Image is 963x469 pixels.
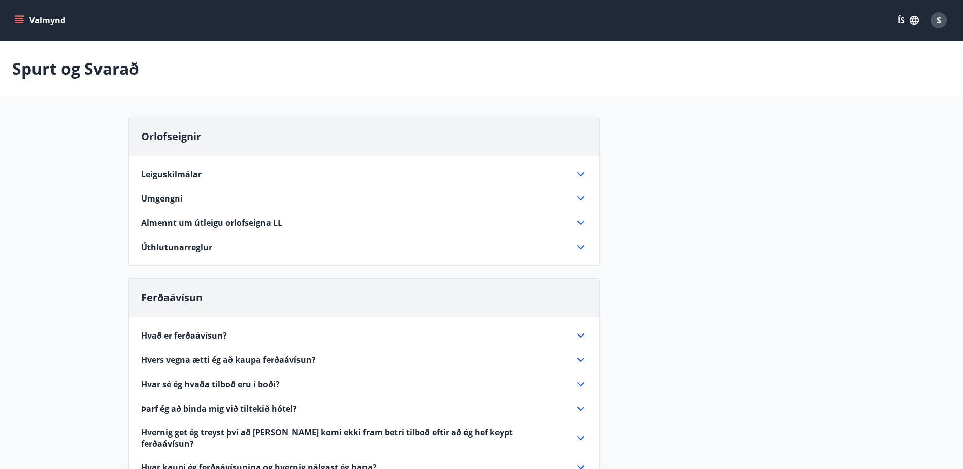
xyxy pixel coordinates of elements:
span: Umgengni [141,193,183,204]
button: ÍS [892,11,924,29]
button: S [926,8,951,32]
div: Hvers vegna ætti ég að kaupa ferðaávísun? [141,354,587,366]
span: Þarf ég að binda mig við tiltekið hótel? [141,403,297,414]
div: Hvernig get ég treyst því að [PERSON_NAME] komi ekki fram betri tilboð eftir að ég hef keypt ferð... [141,427,587,449]
div: Hvar sé ég hvaða tilboð eru í boði? [141,378,587,390]
span: S [937,15,941,26]
button: menu [12,11,70,29]
span: Hvar sé ég hvaða tilboð eru í boði? [141,379,280,390]
div: Leiguskilmálar [141,168,587,180]
span: Hvers vegna ætti ég að kaupa ferðaávísun? [141,354,316,365]
div: Þarf ég að binda mig við tiltekið hótel? [141,403,587,415]
div: Úthlutunarreglur [141,241,587,253]
div: Umgengni [141,192,587,205]
p: Spurt og Svarað [12,57,139,80]
span: Ferðaávísun [141,291,203,305]
span: Hvað er ferðaávísun? [141,330,227,341]
span: Almennt um útleigu orlofseigna LL [141,217,282,228]
span: Hvernig get ég treyst því að [PERSON_NAME] komi ekki fram betri tilboð eftir að ég hef keypt ferð... [141,427,562,449]
div: Hvað er ferðaávísun? [141,329,587,342]
span: Leiguskilmálar [141,169,202,180]
div: Almennt um útleigu orlofseigna LL [141,217,587,229]
span: Úthlutunarreglur [141,242,212,253]
span: Orlofseignir [141,129,201,143]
